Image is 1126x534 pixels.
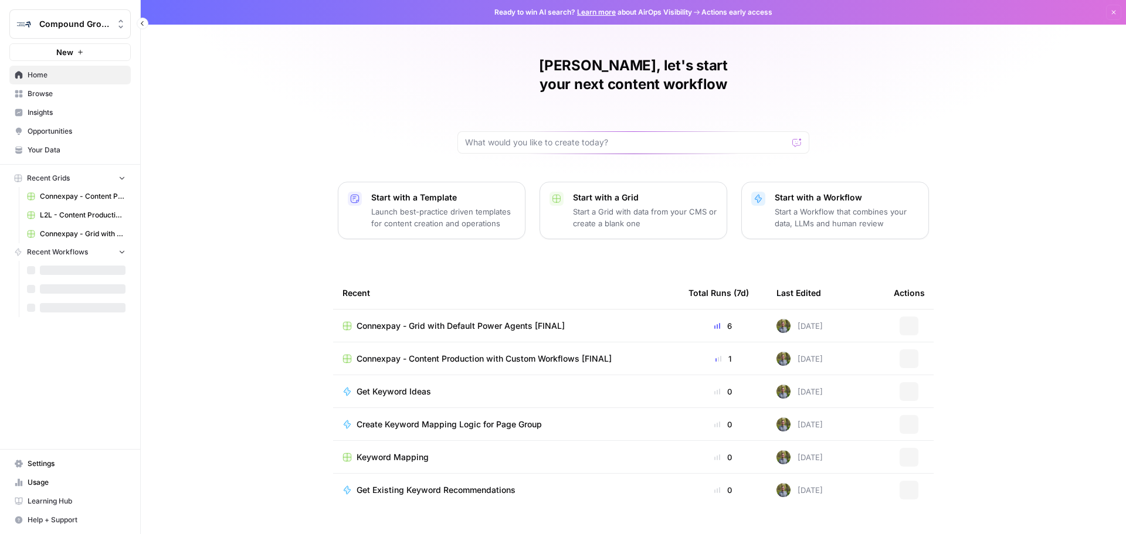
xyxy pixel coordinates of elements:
[465,137,788,148] input: What would you like to create today?
[689,277,749,309] div: Total Runs (7d)
[9,141,131,159] a: Your Data
[342,320,670,332] a: Connexpay - Grid with Default Power Agents [FINAL]
[357,484,515,496] span: Get Existing Keyword Recommendations
[371,206,515,229] p: Launch best-practice driven templates for content creation and operations
[894,277,925,309] div: Actions
[342,277,670,309] div: Recent
[457,56,809,94] h1: [PERSON_NAME], let's start your next content workflow
[689,451,758,463] div: 0
[371,192,515,203] p: Start with a Template
[776,352,823,366] div: [DATE]
[40,210,126,220] span: L2L - Content Production with Custom Workflows [FINAL]
[776,319,823,333] div: [DATE]
[9,492,131,511] a: Learning Hub
[9,169,131,187] button: Recent Grids
[28,89,126,99] span: Browse
[357,353,612,365] span: Connexpay - Content Production with Custom Workflows [FINAL]
[56,46,73,58] span: New
[9,66,131,84] a: Home
[689,419,758,430] div: 0
[342,386,670,397] a: Get Keyword Ideas
[9,243,131,261] button: Recent Workflows
[28,126,126,137] span: Opportunities
[22,206,131,225] a: L2L - Content Production with Custom Workflows [FINAL]
[9,454,131,473] a: Settings
[9,473,131,492] a: Usage
[9,511,131,529] button: Help + Support
[357,386,431,397] span: Get Keyword Ideas
[9,9,131,39] button: Workspace: Compound Growth
[701,7,772,18] span: Actions early access
[577,8,616,16] a: Learn more
[342,484,670,496] a: Get Existing Keyword Recommendations
[357,451,429,463] span: Keyword Mapping
[9,103,131,122] a: Insights
[776,417,791,431] img: ir1ty8mf6kvc1hjjoy03u9yxuew8
[689,320,758,332] div: 6
[776,450,791,464] img: ir1ty8mf6kvc1hjjoy03u9yxuew8
[27,173,70,183] span: Recent Grids
[9,43,131,61] button: New
[776,450,823,464] div: [DATE]
[28,496,126,506] span: Learning Hub
[573,206,717,229] p: Start a Grid with data from your CMS or create a blank one
[9,84,131,103] a: Browse
[28,458,126,469] span: Settings
[741,182,929,239] button: Start with a WorkflowStart a Workflow that combines your data, LLMs and human review
[776,319,791,333] img: ir1ty8mf6kvc1hjjoy03u9yxuew8
[775,192,919,203] p: Start with a Workflow
[573,192,717,203] p: Start with a Grid
[776,385,823,399] div: [DATE]
[342,419,670,430] a: Create Keyword Mapping Logic for Page Group
[689,484,758,496] div: 0
[494,7,692,18] span: Ready to win AI search? about AirOps Visibility
[357,320,565,332] span: Connexpay - Grid with Default Power Agents [FINAL]
[775,206,919,229] p: Start a Workflow that combines your data, LLMs and human review
[689,386,758,397] div: 0
[357,419,542,430] span: Create Keyword Mapping Logic for Page Group
[776,352,791,366] img: ir1ty8mf6kvc1hjjoy03u9yxuew8
[28,515,126,525] span: Help + Support
[27,247,88,257] span: Recent Workflows
[22,187,131,206] a: Connexpay - Content Production with Custom Workflows [FINAL]
[342,353,670,365] a: Connexpay - Content Production with Custom Workflows [FINAL]
[40,191,126,202] span: Connexpay - Content Production with Custom Workflows [FINAL]
[776,277,821,309] div: Last Edited
[338,182,525,239] button: Start with a TemplateLaunch best-practice driven templates for content creation and operations
[689,353,758,365] div: 1
[40,229,126,239] span: Connexpay - Grid with Default Power Agents [FINAL]
[28,70,126,80] span: Home
[776,483,791,497] img: ir1ty8mf6kvc1hjjoy03u9yxuew8
[22,225,131,243] a: Connexpay - Grid with Default Power Agents [FINAL]
[28,145,126,155] span: Your Data
[776,483,823,497] div: [DATE]
[39,18,110,30] span: Compound Growth
[13,13,35,35] img: Compound Growth Logo
[776,385,791,399] img: ir1ty8mf6kvc1hjjoy03u9yxuew8
[342,451,670,463] a: Keyword Mapping
[28,107,126,118] span: Insights
[9,122,131,141] a: Opportunities
[540,182,727,239] button: Start with a GridStart a Grid with data from your CMS or create a blank one
[28,477,126,488] span: Usage
[776,417,823,431] div: [DATE]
